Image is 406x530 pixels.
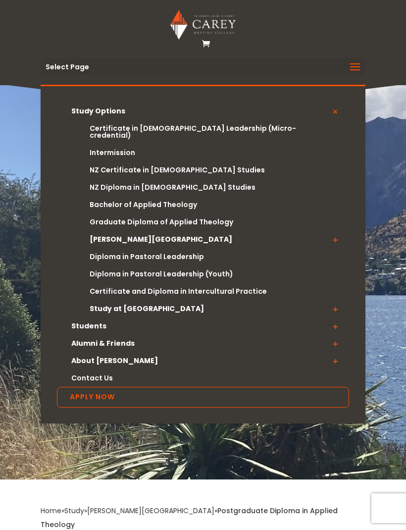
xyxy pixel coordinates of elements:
a: NZ Diploma in [DEMOGRAPHIC_DATA] Studies [76,179,349,196]
a: Study at [GEOGRAPHIC_DATA] [76,300,349,318]
a: NZ Certificate in [DEMOGRAPHIC_DATA] Studies [76,161,349,179]
a: Students [57,318,349,335]
a: Bachelor of Applied Theology [76,196,349,213]
a: Apply Now [57,387,349,408]
a: Diploma in Pastoral Leadership (Youth) [76,265,349,283]
img: Carey Baptist College [170,10,235,40]
span: » » » [41,506,338,529]
a: Certificate in [DEMOGRAPHIC_DATA] Leadership (Micro-credential) [76,120,349,144]
a: Contact Us [57,370,349,387]
span: Select Page [46,63,89,70]
a: Certificate and Diploma in Intercultural Practice [76,283,349,300]
a: Intermission [76,144,349,161]
a: Diploma in Pastoral Leadership [76,248,349,265]
a: [PERSON_NAME][GEOGRAPHIC_DATA] [87,506,214,516]
a: [PERSON_NAME][GEOGRAPHIC_DATA] [76,231,349,248]
span: Postgraduate Diploma in Applied Theology [41,506,338,529]
a: Alumni & Friends [57,335,349,352]
a: Home [41,506,61,516]
a: Graduate Diploma of Applied Theology [76,213,349,231]
a: About [PERSON_NAME] [57,352,349,370]
a: Study [64,506,84,516]
a: Study Options [57,103,349,120]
